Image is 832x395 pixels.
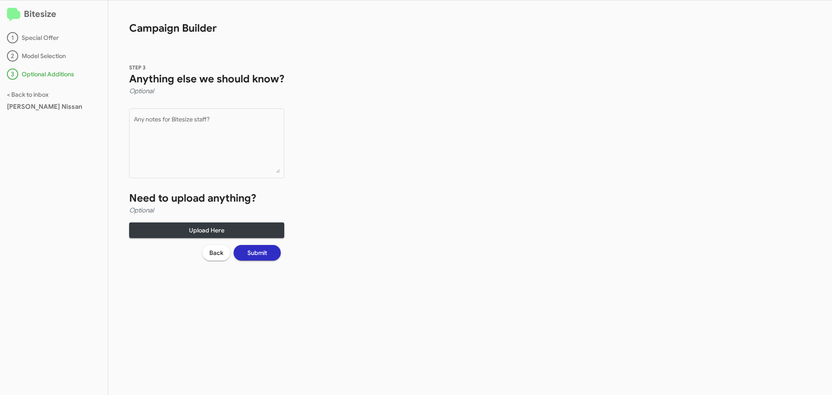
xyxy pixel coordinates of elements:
h1: Anything else we should know? [129,72,284,86]
span: Upload Here [136,222,277,238]
h4: Optional [129,86,284,96]
div: 1 [7,32,18,43]
a: < Back to inbox [7,91,49,98]
h4: Optional [129,205,284,215]
button: Upload Here [129,222,284,238]
div: Model Selection [7,50,101,62]
img: logo-minimal.svg [7,8,20,22]
div: 2 [7,50,18,62]
span: Back [209,245,223,261]
h1: Campaign Builder [108,0,305,35]
div: [PERSON_NAME] Nissan [7,102,101,111]
h1: Need to upload anything? [129,191,284,205]
div: 3 [7,69,18,80]
span: STEP 3 [129,64,146,71]
div: Optional Additions [7,69,101,80]
button: Back [202,245,230,261]
button: Submit [234,245,281,261]
span: Submit [247,245,267,261]
div: Special Offer [7,32,101,43]
h2: Bitesize [7,7,101,22]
